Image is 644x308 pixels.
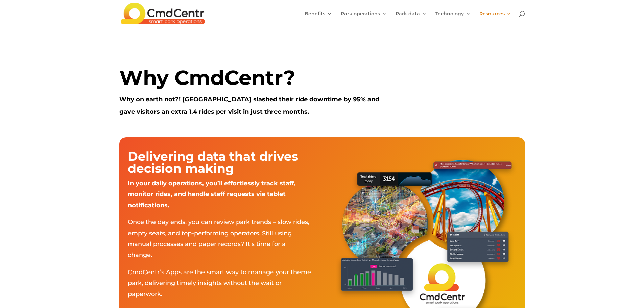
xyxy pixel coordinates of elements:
[128,149,298,176] span: Delivering data that drives decision making
[119,96,379,115] b: Why on earth not?! [GEOGRAPHIC_DATA] slashed their ride downtime by 95% and gave visitors an extr...
[305,11,332,27] a: Benefits
[396,11,427,27] a: Park data
[128,218,309,259] span: Once the day ends, you can review park trends – slow rides, empty seats, and top-performing opera...
[479,11,511,27] a: Resources
[128,180,296,209] strong: In your daily operations, you’ll effortlessly track staff, monitor rides, and handle staff reques...
[341,11,387,27] a: Park operations
[119,66,382,93] h1: Why CmdCentr?
[121,3,205,24] img: CmdCentr
[128,268,311,298] span: CmdCentr’s Apps are the smart way to manage your theme park, delivering timely insights without t...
